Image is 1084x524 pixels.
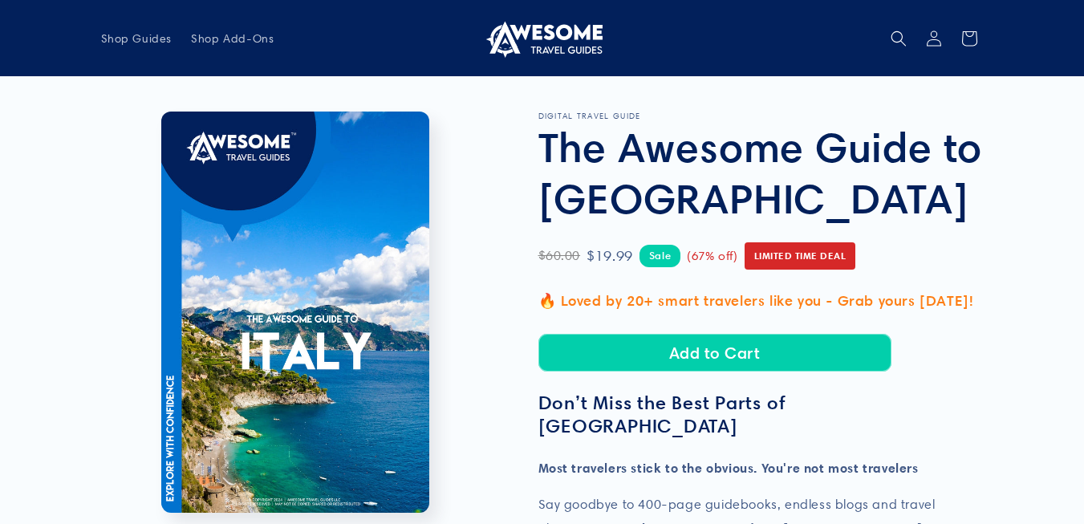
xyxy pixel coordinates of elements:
p: DIGITAL TRAVEL GUIDE [538,112,984,121]
a: Awesome Travel Guides [476,13,608,63]
img: Awesome Travel Guides [482,19,603,58]
summary: Search [881,21,916,56]
span: Shop Add-Ons [191,31,274,46]
h1: The Awesome Guide to [GEOGRAPHIC_DATA] [538,121,984,224]
h3: Don’t Miss the Best Parts of [GEOGRAPHIC_DATA] [538,392,984,438]
a: Shop Guides [91,22,182,55]
p: 🔥 Loved by 20+ smart travelers like you - Grab yours [DATE]! [538,288,984,314]
span: Limited Time Deal [745,242,856,270]
span: Shop Guides [101,31,173,46]
span: (67% off) [687,246,737,267]
button: Add to Cart [538,334,891,372]
a: Shop Add-Ons [181,22,283,55]
span: Sale [639,245,680,266]
span: $19.99 [587,243,633,269]
span: $60.00 [538,245,581,268]
strong: Most travelers stick to the obvious. You're not most travelers [538,460,919,476]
